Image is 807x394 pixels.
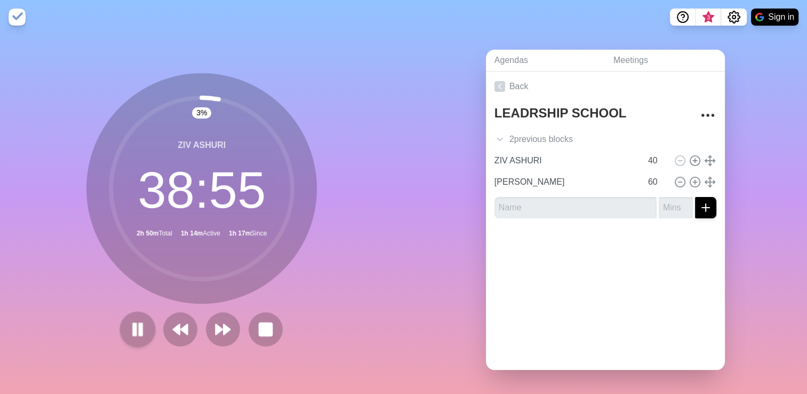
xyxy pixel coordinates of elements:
input: Name [490,150,642,171]
img: google logo [755,13,764,21]
button: Settings [721,9,747,26]
a: Meetings [605,50,725,72]
input: Mins [659,197,693,218]
button: Help [670,9,696,26]
button: More [697,105,718,126]
button: What’s new [696,9,721,26]
a: Back [486,72,725,101]
div: 2 previous block [486,129,725,150]
img: timeblocks logo [9,9,26,26]
span: s [569,133,573,146]
input: Name [490,171,642,193]
a: Agendas [486,50,605,72]
button: Sign in [751,9,798,26]
input: Name [494,197,657,218]
span: 3 [704,13,713,22]
input: Mins [644,150,669,171]
input: Mins [644,171,669,193]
